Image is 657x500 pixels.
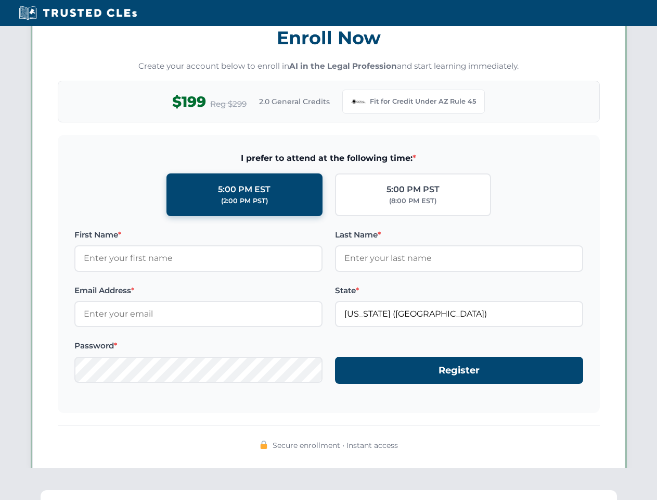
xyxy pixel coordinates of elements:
[74,340,323,352] label: Password
[335,357,583,384] button: Register
[74,301,323,327] input: Enter your email
[221,196,268,206] div: (2:00 PM PST)
[387,183,440,196] div: 5:00 PM PST
[335,245,583,271] input: Enter your last name
[370,96,476,107] span: Fit for Credit Under AZ Rule 45
[389,196,436,206] div: (8:00 PM EST)
[172,90,206,114] span: $199
[74,229,323,241] label: First Name
[335,284,583,297] label: State
[74,245,323,271] input: Enter your first name
[210,98,247,110] span: Reg $299
[218,183,270,196] div: 5:00 PM EST
[335,229,583,241] label: Last Name
[74,152,583,165] span: I prefer to attend at the following time:
[16,5,140,21] img: Trusted CLEs
[351,94,366,109] img: Arizona Bar
[289,61,397,71] strong: AI in the Legal Profession
[335,301,583,327] input: Arizona (AZ)
[273,440,398,451] span: Secure enrollment • Instant access
[260,441,268,449] img: 🔒
[259,96,330,107] span: 2.0 General Credits
[58,21,600,54] h3: Enroll Now
[74,284,323,297] label: Email Address
[58,60,600,72] p: Create your account below to enroll in and start learning immediately.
